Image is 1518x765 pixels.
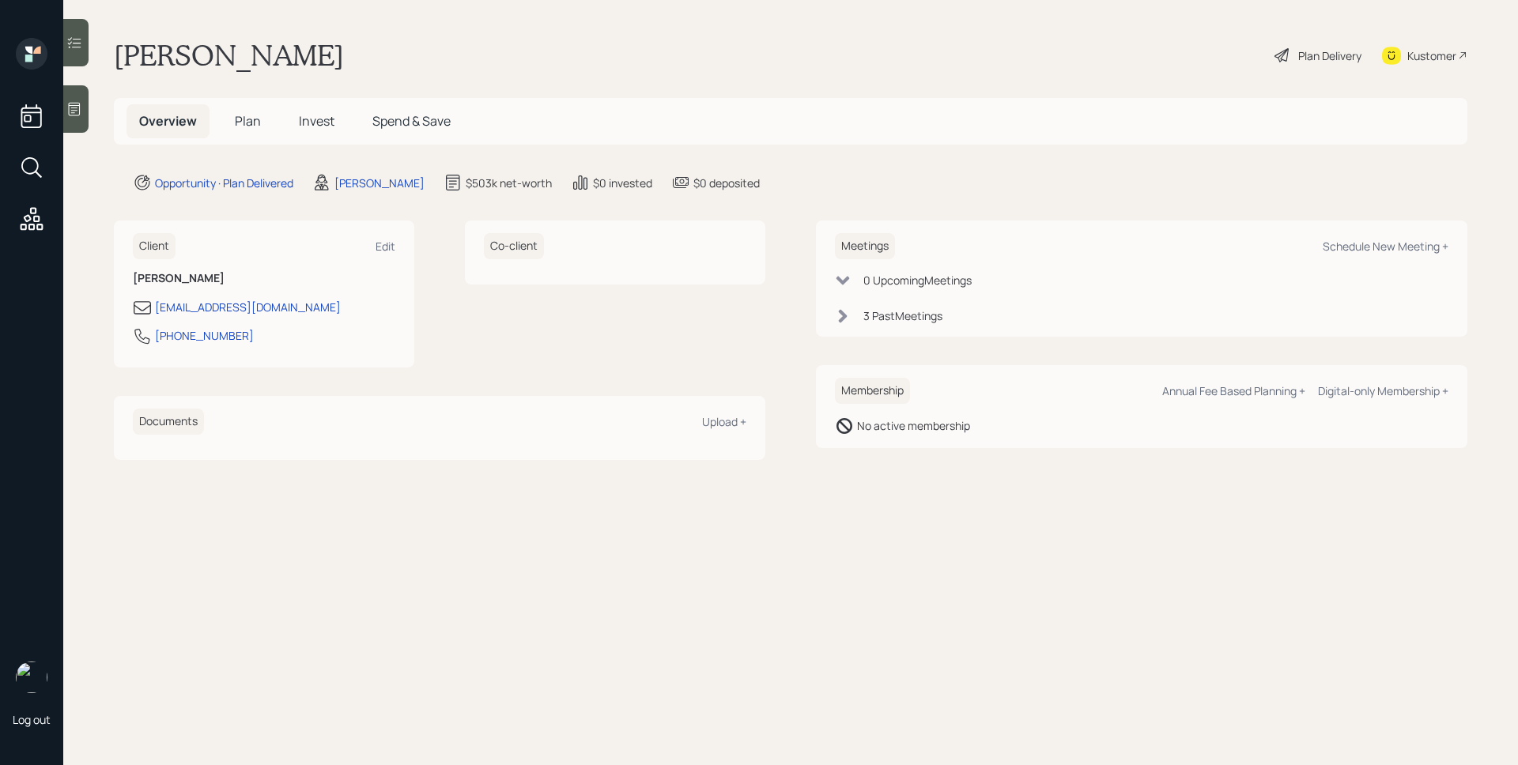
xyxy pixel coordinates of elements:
div: Schedule New Meeting + [1323,239,1448,254]
div: [EMAIL_ADDRESS][DOMAIN_NAME] [155,299,341,315]
h6: Meetings [835,233,895,259]
div: [PERSON_NAME] [334,175,425,191]
div: Plan Delivery [1298,47,1361,64]
div: Opportunity · Plan Delivered [155,175,293,191]
h6: Membership [835,378,910,404]
div: Log out [13,712,51,727]
div: $0 deposited [693,175,760,191]
h6: [PERSON_NAME] [133,272,395,285]
span: Overview [139,112,197,130]
div: Annual Fee Based Planning + [1162,383,1305,398]
h6: Co-client [484,233,544,259]
span: Invest [299,112,334,130]
div: $0 invested [593,175,652,191]
div: 0 Upcoming Meeting s [863,272,972,288]
div: Upload + [702,414,746,429]
h6: Documents [133,409,204,435]
span: Spend & Save [372,112,451,130]
img: james-distasi-headshot.png [16,661,47,693]
div: $503k net-worth [466,175,552,191]
div: Kustomer [1407,47,1456,64]
div: [PHONE_NUMBER] [155,327,254,344]
h1: [PERSON_NAME] [114,38,344,73]
div: Digital-only Membership + [1318,383,1448,398]
h6: Client [133,233,176,259]
div: No active membership [857,417,970,434]
span: Plan [235,112,261,130]
div: Edit [376,239,395,254]
div: 3 Past Meeting s [863,307,942,324]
